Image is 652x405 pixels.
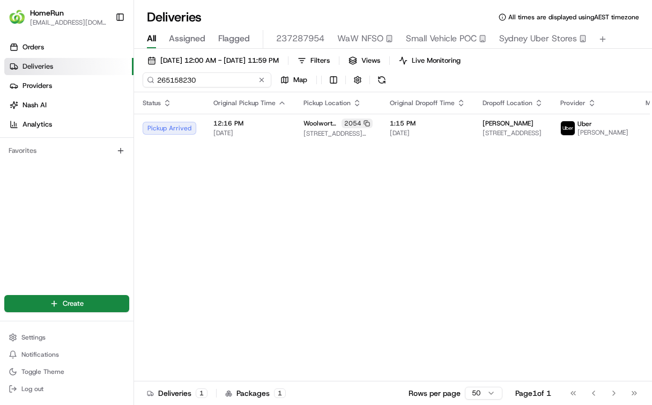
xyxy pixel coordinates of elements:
span: [DATE] [390,129,465,137]
span: [STREET_ADDRESS] [483,129,543,137]
span: Orders [23,42,44,52]
div: Page 1 of 1 [515,388,551,399]
span: 237287954 [276,32,324,45]
button: [DATE] 12:00 AM - [DATE] 11:59 PM [143,53,284,68]
span: [PERSON_NAME] [577,128,628,137]
span: Pickup Location [303,99,351,107]
button: HomeRunHomeRun[EMAIL_ADDRESS][DOMAIN_NAME] [4,4,111,30]
span: Live Monitoring [412,56,461,65]
button: [EMAIL_ADDRESS][DOMAIN_NAME] [30,18,107,27]
button: Notifications [4,347,129,362]
span: Map [293,75,307,85]
span: [STREET_ADDRESS][PERSON_NAME] [303,129,373,138]
button: Refresh [374,72,389,87]
button: Create [4,295,129,312]
img: HomeRun [9,9,26,26]
a: Providers [4,77,134,94]
div: 1 [274,388,286,398]
button: Filters [293,53,335,68]
button: Live Monitoring [394,53,465,68]
h1: Deliveries [147,9,202,26]
span: Dropoff Location [483,99,532,107]
span: Assigned [169,32,205,45]
span: Flagged [218,32,250,45]
span: Original Dropoff Time [390,99,455,107]
span: [DATE] [213,129,286,137]
span: Uber [577,120,592,128]
div: Deliveries [147,388,208,399]
span: Notifications [21,350,59,359]
span: Views [361,56,380,65]
div: Favorites [4,142,129,159]
span: Create [63,299,84,308]
a: Analytics [4,116,134,133]
span: All [147,32,156,45]
span: Provider [560,99,586,107]
button: HomeRun [30,8,64,18]
span: Nash AI [23,100,47,110]
span: Original Pickup Time [213,99,276,107]
span: Sydney Uber Stores [499,32,577,45]
span: Filters [310,56,330,65]
button: Log out [4,381,129,396]
div: 2054 [342,119,373,128]
span: Settings [21,333,46,342]
p: Rows per page [409,388,461,399]
span: Small Vehicle POC [406,32,477,45]
span: Toggle Theme [21,367,64,376]
span: Analytics [23,120,52,129]
span: 1:15 PM [390,119,465,128]
img: uber-new-logo.jpeg [561,121,575,135]
button: Map [276,72,312,87]
span: Status [143,99,161,107]
span: 12:16 PM [213,119,286,128]
div: Packages [225,388,286,399]
button: Toggle Theme [4,364,129,379]
span: Woolworths Calamvale North [303,119,339,128]
span: Deliveries [23,62,53,71]
a: Nash AI [4,97,134,114]
span: [PERSON_NAME] [483,119,534,128]
input: Type to search [143,72,271,87]
button: Settings [4,330,129,345]
a: Deliveries [4,58,134,75]
span: All times are displayed using AEST timezone [508,13,639,21]
button: Views [344,53,385,68]
span: WaW NFSO [337,32,383,45]
span: Log out [21,385,43,393]
span: [DATE] 12:00 AM - [DATE] 11:59 PM [160,56,279,65]
a: Orders [4,39,134,56]
span: Providers [23,81,52,91]
div: 1 [196,388,208,398]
